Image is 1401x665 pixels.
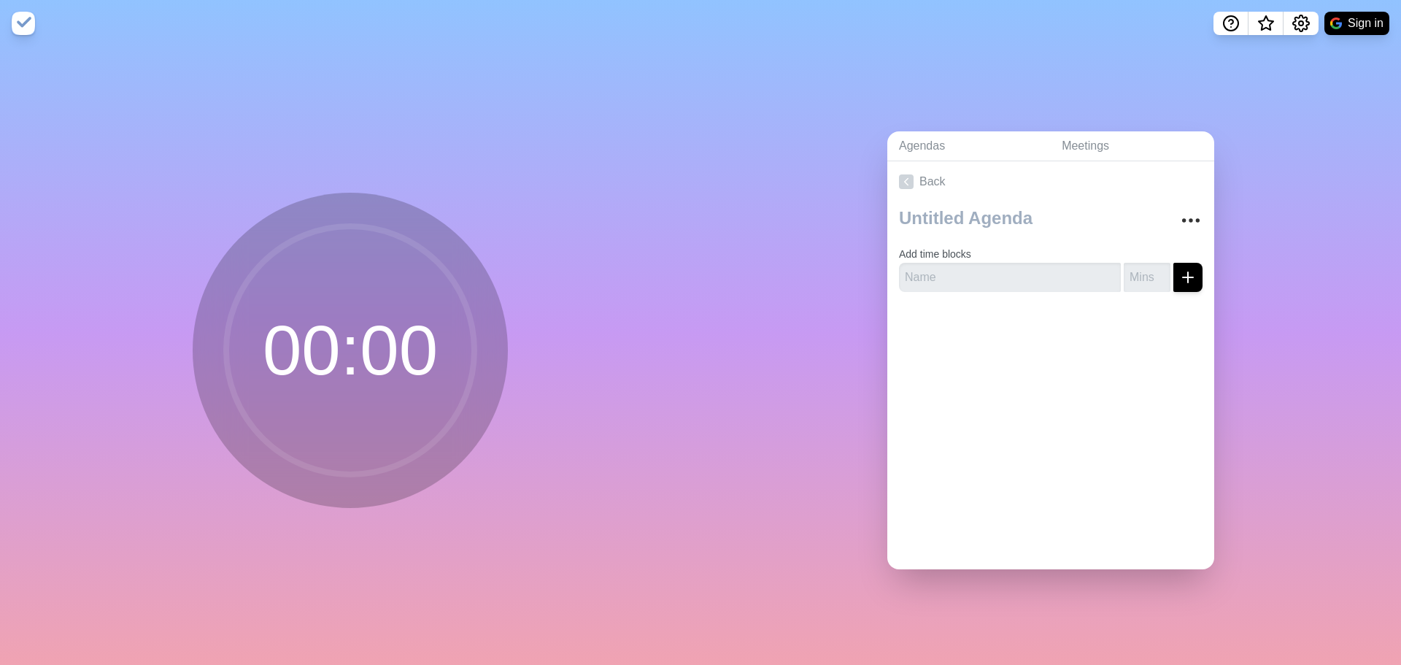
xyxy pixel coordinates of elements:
[12,12,35,35] img: timeblocks logo
[1284,12,1319,35] button: Settings
[887,161,1214,202] a: Back
[1176,206,1205,235] button: More
[1324,12,1389,35] button: Sign in
[1330,18,1342,29] img: google logo
[1124,263,1170,292] input: Mins
[899,248,971,260] label: Add time blocks
[1213,12,1248,35] button: Help
[887,131,1050,161] a: Agendas
[899,263,1121,292] input: Name
[1050,131,1214,161] a: Meetings
[1248,12,1284,35] button: What’s new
